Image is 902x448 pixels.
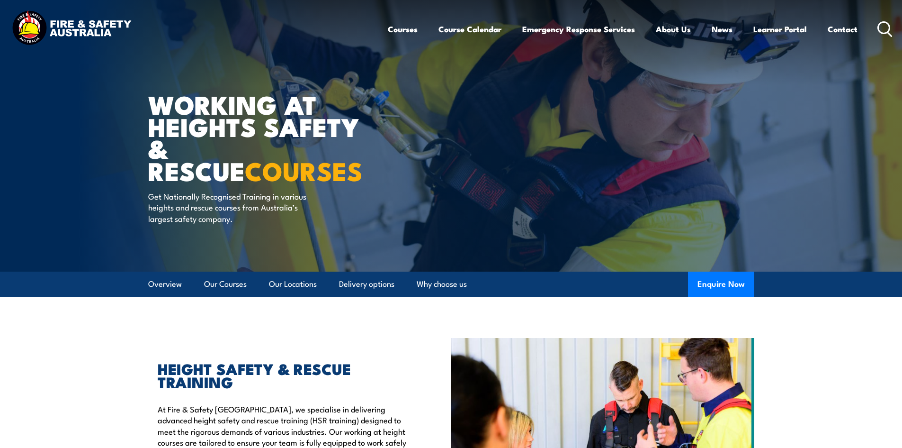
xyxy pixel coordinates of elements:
[339,272,394,297] a: Delivery options
[417,272,467,297] a: Why choose us
[148,272,182,297] a: Overview
[828,17,857,42] a: Contact
[656,17,691,42] a: About Us
[712,17,732,42] a: News
[688,272,754,297] button: Enquire Now
[148,191,321,224] p: Get Nationally Recognised Training in various heights and rescue courses from Australia’s largest...
[522,17,635,42] a: Emergency Response Services
[245,150,363,190] strong: COURSES
[753,17,807,42] a: Learner Portal
[438,17,501,42] a: Course Calendar
[388,17,418,42] a: Courses
[158,362,408,388] h2: HEIGHT SAFETY & RESCUE TRAINING
[204,272,247,297] a: Our Courses
[148,93,382,182] h1: WORKING AT HEIGHTS SAFETY & RESCUE
[269,272,317,297] a: Our Locations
